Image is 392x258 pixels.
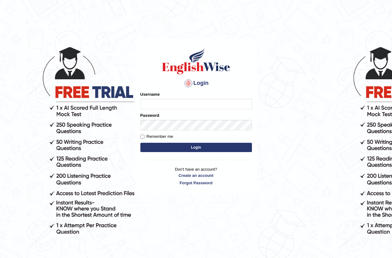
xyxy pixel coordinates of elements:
a: Create an account [140,173,252,178]
label: Username [140,91,160,97]
input: Remember me [140,135,144,139]
h4: Login [140,78,252,88]
a: Forgot Password [140,180,252,186]
label: Password [140,112,159,118]
img: Logo of English Wise sign in for intelligent practice with AI [161,47,231,75]
p: Don't have an account? [140,166,252,186]
button: Login [140,143,252,152]
label: Remember me [140,133,173,140]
